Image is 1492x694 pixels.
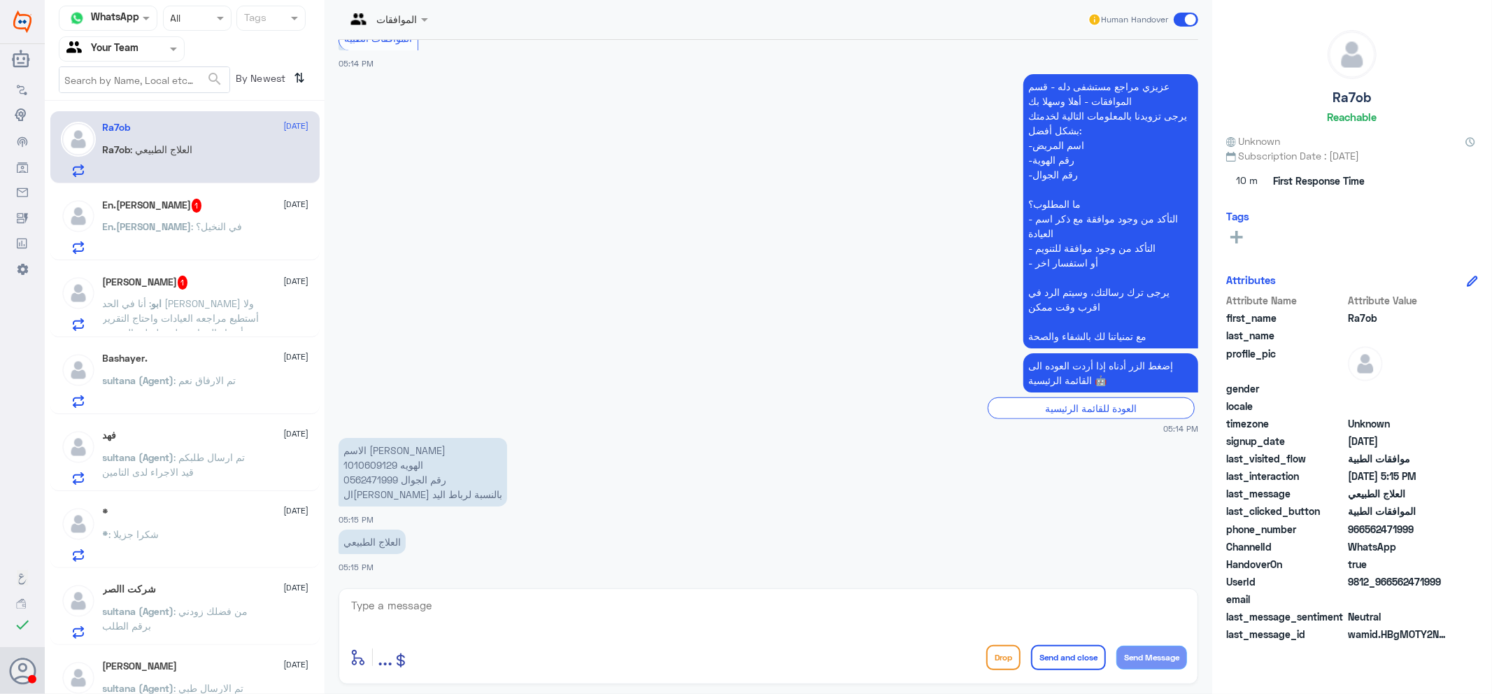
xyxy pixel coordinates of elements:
[61,122,96,157] img: defaultAdmin.png
[1226,434,1345,448] span: signup_date
[103,605,248,632] span: : من فضلك زودني برقم الطلب
[103,451,174,463] span: sultana (Agent)
[1226,522,1345,537] span: phone_number
[1226,469,1345,483] span: last_interaction
[1348,504,1449,518] span: الموافقات الطبية
[1226,399,1345,413] span: locale
[109,528,159,540] span: : شكرا جزيلا
[339,530,406,554] p: 8/10/2025, 5:15 PM
[103,430,117,441] h5: فهد
[1116,646,1187,670] button: Send Message
[1348,539,1449,554] span: 2
[1348,451,1449,466] span: موافقات الطبية
[1273,173,1365,188] span: First Response Time
[9,658,36,684] button: Avatar
[1226,381,1345,396] span: gender
[1226,504,1345,518] span: last_clicked_button
[192,220,243,232] span: : في النخيل؟
[1348,469,1449,483] span: 2025-10-08T14:15:55.438Z
[103,660,178,672] h5: Mohamed Ghanem
[1226,539,1345,554] span: ChannelId
[1348,574,1449,589] span: 9812_966562471999
[192,199,202,213] span: 1
[339,515,374,524] span: 05:15 PM
[1348,416,1449,431] span: Unknown
[1226,134,1281,148] span: Unknown
[1226,293,1345,308] span: Attribute Name
[1226,627,1345,642] span: last_message_id
[1348,381,1449,396] span: null
[988,397,1195,419] div: العودة للقائمة الرئيسية
[61,276,96,311] img: defaultAdmin.png
[1226,311,1345,325] span: first_name
[103,276,188,290] h5: ابو علي
[1031,645,1106,670] button: Send and close
[174,374,236,386] span: : تم الارفاق نعم
[1348,592,1449,607] span: null
[986,645,1021,670] button: Drop
[345,32,413,44] span: الموافقات الطبية
[206,68,223,91] button: search
[284,581,309,594] span: [DATE]
[103,374,174,386] span: sultana (Agent)
[13,10,31,33] img: Widebot Logo
[178,276,188,290] span: 1
[1348,557,1449,572] span: true
[1328,111,1377,123] h6: Reachable
[1226,486,1345,501] span: last_message
[14,616,31,633] i: check
[103,199,202,213] h5: En.Abdullah
[284,198,309,211] span: [DATE]
[1102,13,1169,26] span: Human Handover
[1348,346,1383,381] img: defaultAdmin.png
[1348,609,1449,624] span: 0
[242,10,267,28] div: Tags
[61,353,96,388] img: defaultAdmin.png
[61,430,96,465] img: defaultAdmin.png
[59,67,229,92] input: Search by Name, Local etc…
[1226,148,1478,163] span: Subscription Date : [DATE]
[152,297,162,309] span: ابو
[1226,274,1276,286] h6: Attributes
[103,220,192,232] span: En.[PERSON_NAME]
[284,120,309,132] span: [DATE]
[284,275,309,288] span: [DATE]
[1333,90,1372,106] h5: Ra7ob
[103,353,148,364] h5: Bashayer.
[339,562,374,572] span: 05:15 PM
[1226,451,1345,466] span: last_visited_flow
[206,71,223,87] span: search
[378,644,392,670] span: ...
[1226,609,1345,624] span: last_message_sentiment
[339,59,374,68] span: 05:14 PM
[1226,328,1345,343] span: last_name
[1348,434,1449,448] span: 2025-10-08T14:14:19.531Z
[284,427,309,440] span: [DATE]
[103,451,246,478] span: : تم ارسال طلبكم قيد الاجراء لدى التامين
[284,350,309,363] span: [DATE]
[103,143,131,155] span: Ra7ob
[339,438,507,507] p: 8/10/2025, 5:15 PM
[1226,557,1345,572] span: HandoverOn
[1226,346,1345,378] span: profile_pic
[1348,627,1449,642] span: wamid.HBgMOTY2NTYyNDcxOTk5FQIAEhgUM0E4MjFEQzBGNkUwMTNCRjgyMTAA
[1348,293,1449,308] span: Attribute Value
[230,66,289,94] span: By Newest
[103,682,174,694] span: sultana (Agent)
[1226,210,1249,222] h6: Tags
[1226,416,1345,431] span: timezone
[1023,353,1198,392] p: 8/10/2025, 5:14 PM
[1348,311,1449,325] span: Ra7ob
[66,38,87,59] img: yourTeam.svg
[1226,574,1345,589] span: UserId
[103,297,260,383] span: : أنا في الحد [PERSON_NAME] ولا أستطيع مراجعه العيادات واحتاج التقرير وأشعار المراجعه لى طفيلي ال...
[294,66,306,90] i: ⇅
[1348,522,1449,537] span: 966562471999
[66,8,87,29] img: whatsapp.png
[61,583,96,618] img: defaultAdmin.png
[61,507,96,541] img: defaultAdmin.png
[1328,31,1376,78] img: defaultAdmin.png
[1023,74,1198,348] p: 8/10/2025, 5:14 PM
[131,143,193,155] span: : العلاج الطبيعي
[284,658,309,671] span: [DATE]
